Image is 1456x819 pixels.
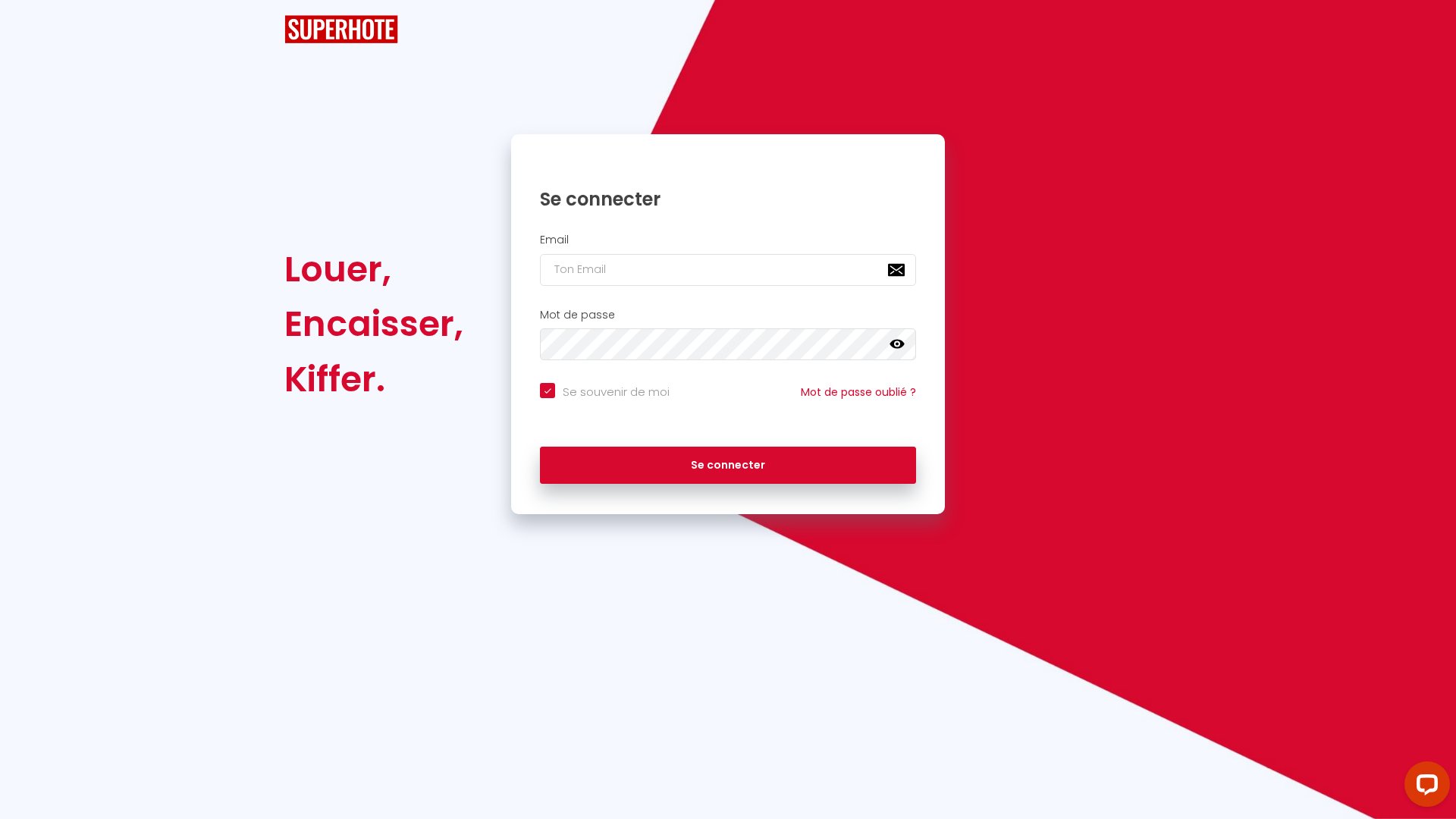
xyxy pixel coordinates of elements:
iframe: LiveChat chat widget [1392,755,1456,819]
div: Kiffer. [284,352,463,406]
button: Se connecter [540,447,916,485]
h2: Email [540,234,916,246]
h1: Se connecter [540,187,916,211]
input: Ton Email [540,254,916,286]
h2: Mot de passe [540,309,916,322]
div: Louer, [284,242,463,297]
img: SuperHote logo [284,15,398,43]
a: Mot de passe oublié ? [801,384,916,400]
div: Encaisser, [284,297,463,351]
